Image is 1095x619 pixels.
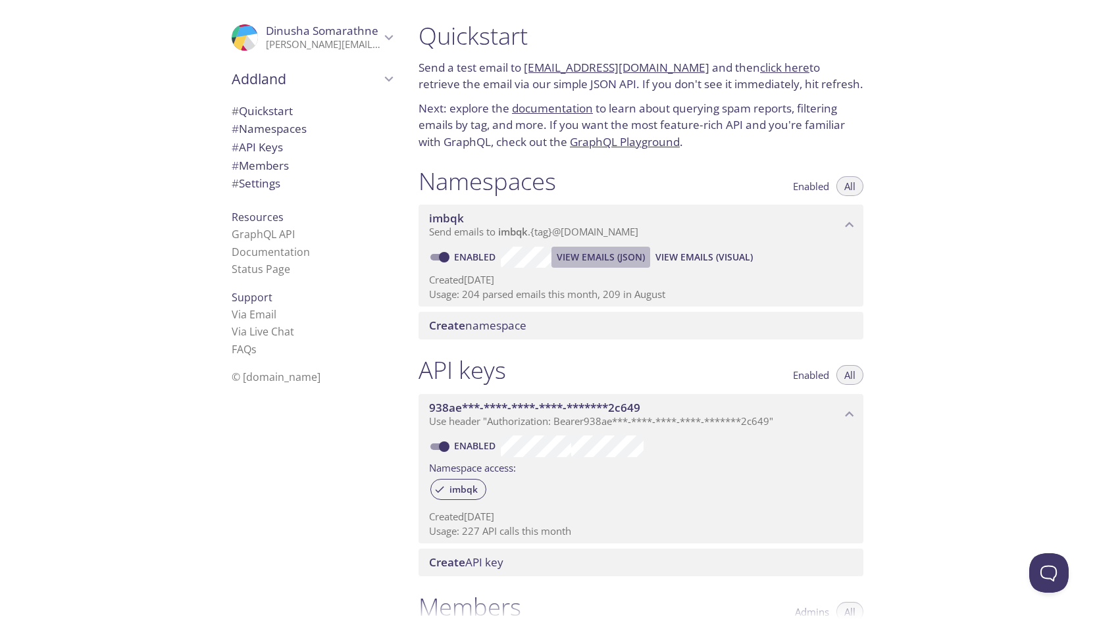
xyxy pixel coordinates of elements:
span: Send emails to . {tag} @[DOMAIN_NAME] [429,225,638,238]
span: Members [232,158,289,173]
p: Created [DATE] [429,273,853,287]
a: FAQ [232,342,257,357]
a: documentation [512,101,593,116]
span: API key [429,555,503,570]
p: Send a test email to and then to retrieve the email via our simple JSON API. If you don't see it ... [419,59,863,93]
div: Dinusha Somarathne [221,16,403,59]
button: Enabled [785,176,837,196]
a: Enabled [452,439,501,452]
h1: API keys [419,355,506,385]
span: Resources [232,210,284,224]
div: Members [221,157,403,175]
span: Dinusha Somarathne [266,23,378,38]
a: Status Page [232,262,290,276]
span: Settings [232,176,280,191]
div: Create API Key [419,549,863,576]
span: # [232,158,239,173]
span: imbqk [442,483,486,495]
span: © [DOMAIN_NAME] [232,370,320,384]
span: imbqk [498,225,528,238]
a: GraphQL Playground [570,134,680,149]
span: Namespaces [232,121,307,136]
span: View Emails (JSON) [557,249,645,265]
span: # [232,121,239,136]
span: # [232,139,239,155]
div: Create namespace [419,312,863,339]
div: imbqk namespace [419,205,863,245]
div: API Keys [221,138,403,157]
a: click here [760,60,809,75]
p: [PERSON_NAME][EMAIL_ADDRESS][DOMAIN_NAME] [266,38,380,51]
span: View Emails (Visual) [655,249,753,265]
span: # [232,176,239,191]
div: Quickstart [221,102,403,120]
button: Enabled [785,365,837,385]
div: Team Settings [221,174,403,193]
span: # [232,103,239,118]
span: Addland [232,70,380,88]
a: Via Email [232,307,276,322]
iframe: Help Scout Beacon - Open [1029,553,1069,593]
a: GraphQL API [232,227,295,241]
h1: Quickstart [419,21,863,51]
label: Namespace access: [429,457,516,476]
div: Namespaces [221,120,403,138]
span: imbqk [429,210,464,226]
span: Quickstart [232,103,293,118]
span: Create [429,555,465,570]
button: All [836,365,863,385]
span: s [251,342,257,357]
button: All [836,176,863,196]
a: Via Live Chat [232,324,294,339]
span: Create [429,318,465,333]
a: Documentation [232,245,310,259]
h1: Namespaces [419,166,556,196]
div: Addland [221,62,403,96]
button: View Emails (JSON) [551,247,650,268]
button: View Emails (Visual) [650,247,758,268]
p: Usage: 204 parsed emails this month, 209 in August [429,287,853,301]
span: Support [232,290,272,305]
p: Next: explore the to learn about querying spam reports, filtering emails by tag, and more. If you... [419,100,863,151]
span: namespace [429,318,526,333]
a: [EMAIL_ADDRESS][DOMAIN_NAME] [524,60,709,75]
div: imbqk [430,479,486,500]
span: API Keys [232,139,283,155]
p: Created [DATE] [429,510,853,524]
p: Usage: 227 API calls this month [429,524,853,538]
a: Enabled [452,251,501,263]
